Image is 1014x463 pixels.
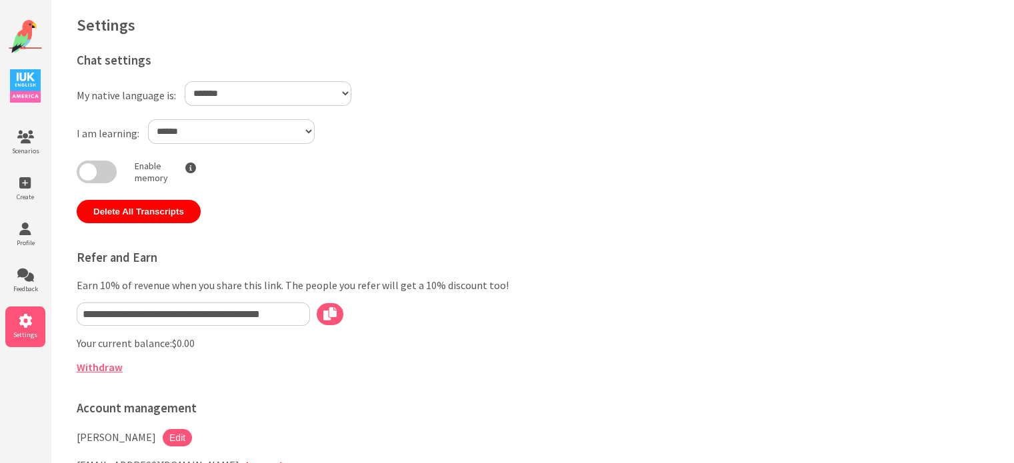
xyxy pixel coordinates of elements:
[77,250,623,265] h3: Refer and Earn
[77,200,201,223] button: Delete All Transcripts
[77,429,156,446] p: [PERSON_NAME]
[77,15,987,35] h1: Settings
[135,160,168,184] p: Enable memory
[10,69,41,103] img: IUK Logo
[77,336,623,350] p: Your current balance:
[5,238,45,247] span: Profile
[77,360,123,374] a: Withdraw
[77,89,176,102] label: My native language is:
[77,127,139,140] label: I am learning:
[5,284,45,293] span: Feedback
[163,429,192,446] button: Edit
[9,20,42,53] img: Website Logo
[5,330,45,339] span: Settings
[5,193,45,201] span: Create
[5,147,45,155] span: Scenarios
[77,278,623,292] p: Earn 10% of revenue when you share this link. The people you refer will get a 10% discount too!
[77,400,623,416] h3: Account management
[77,53,623,68] h3: Chat settings
[172,336,195,350] span: $0.00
